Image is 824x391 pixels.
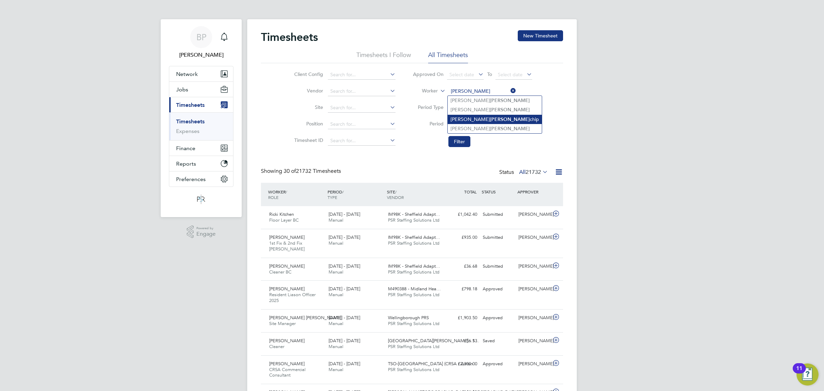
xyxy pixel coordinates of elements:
[269,234,305,240] span: [PERSON_NAME]
[261,168,342,175] div: Showing
[526,169,541,176] span: 21732
[448,115,542,124] li: [PERSON_NAME] chip
[284,168,296,175] span: 30 of
[269,269,291,275] span: Cleaner BC
[269,321,296,326] span: Site Manager
[328,120,396,129] input: Search for...
[516,186,551,198] div: APPROVER
[342,189,344,194] span: /
[480,209,516,220] div: Submitted
[169,141,233,156] button: Finance
[176,145,195,152] span: Finance
[269,292,316,303] span: Resident Liason Officer 2025
[329,240,343,246] span: Manual
[490,107,530,113] b: [PERSON_NAME]
[169,66,233,81] button: Network
[169,171,233,187] button: Preferences
[516,261,551,272] div: [PERSON_NAME]
[388,263,440,269] span: IM98K - Sheffield Adapt…
[269,217,299,223] span: Floor Layer BC
[169,156,233,171] button: Reports
[796,368,802,377] div: 11
[413,121,444,127] label: Period
[269,361,305,367] span: [PERSON_NAME]
[480,283,516,295] div: Approved
[388,315,429,321] span: Wellingborough PRS
[444,209,480,220] div: £1,042.40
[448,136,470,147] button: Filter
[480,358,516,370] div: Approved
[176,118,205,125] a: Timesheets
[388,367,439,372] span: PSR Staffing Solutions Ltd
[196,225,216,231] span: Powered by
[176,176,206,182] span: Preferences
[518,30,563,41] button: New Timesheet
[385,186,445,203] div: SITE
[480,232,516,243] div: Submitted
[449,71,474,78] span: Select date
[169,82,233,97] button: Jobs
[169,97,233,112] button: Timesheets
[329,263,360,269] span: [DATE] - [DATE]
[413,104,444,110] label: Period Type
[169,194,233,205] a: Go to home page
[499,168,549,177] div: Status
[448,87,516,96] input: Search for...
[268,194,278,200] span: ROLE
[176,86,188,93] span: Jobs
[269,211,294,217] span: Ricki Kitchen
[269,344,284,349] span: Cleaner
[176,71,198,77] span: Network
[266,186,326,203] div: WORKER
[444,335,480,347] div: £56.13
[428,51,468,63] li: All Timesheets
[480,312,516,324] div: Approved
[388,286,441,292] span: M490388 - Midland Hea…
[519,169,548,176] label: All
[269,240,305,252] span: 1st Fix & 2nd Fix [PERSON_NAME]
[448,124,542,133] li: [PERSON_NAME]
[388,234,440,240] span: IM98K - Sheffield Adapt…
[328,103,396,113] input: Search for...
[329,286,360,292] span: [DATE] - [DATE]
[292,104,323,110] label: Site
[329,338,360,344] span: [DATE] - [DATE]
[169,51,233,59] span: Ben Perkin
[464,189,477,194] span: TOTAL
[516,209,551,220] div: [PERSON_NAME]
[292,121,323,127] label: Position
[395,189,397,194] span: /
[292,137,323,143] label: Timesheet ID
[196,231,216,237] span: Engage
[388,217,439,223] span: PSR Staffing Solutions Ltd
[261,30,318,44] h2: Timesheets
[490,116,530,122] b: [PERSON_NAME]
[480,261,516,272] div: Submitted
[480,186,516,198] div: STATUS
[387,194,404,200] span: VENDOR
[444,312,480,324] div: £1,903.50
[490,126,530,132] b: [PERSON_NAME]
[490,98,530,103] b: [PERSON_NAME]
[269,286,305,292] span: [PERSON_NAME]
[329,344,343,349] span: Manual
[516,232,551,243] div: [PERSON_NAME]
[176,128,199,134] a: Expenses
[195,194,207,205] img: psrsolutions-logo-retina.png
[388,292,439,298] span: PSR Staffing Solutions Ltd
[329,234,360,240] span: [DATE] - [DATE]
[388,269,439,275] span: PSR Staffing Solutions Ltd
[176,160,196,167] span: Reports
[169,26,233,59] a: BP[PERSON_NAME]
[292,88,323,94] label: Vendor
[329,321,343,326] span: Manual
[292,71,323,77] label: Client Config
[329,269,343,275] span: Manual
[448,96,542,105] li: [PERSON_NAME]
[413,71,444,77] label: Approved On
[329,217,343,223] span: Manual
[329,361,360,367] span: [DATE] - [DATE]
[176,102,205,108] span: Timesheets
[286,189,287,194] span: /
[388,211,440,217] span: IM98K - Sheffield Adapt…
